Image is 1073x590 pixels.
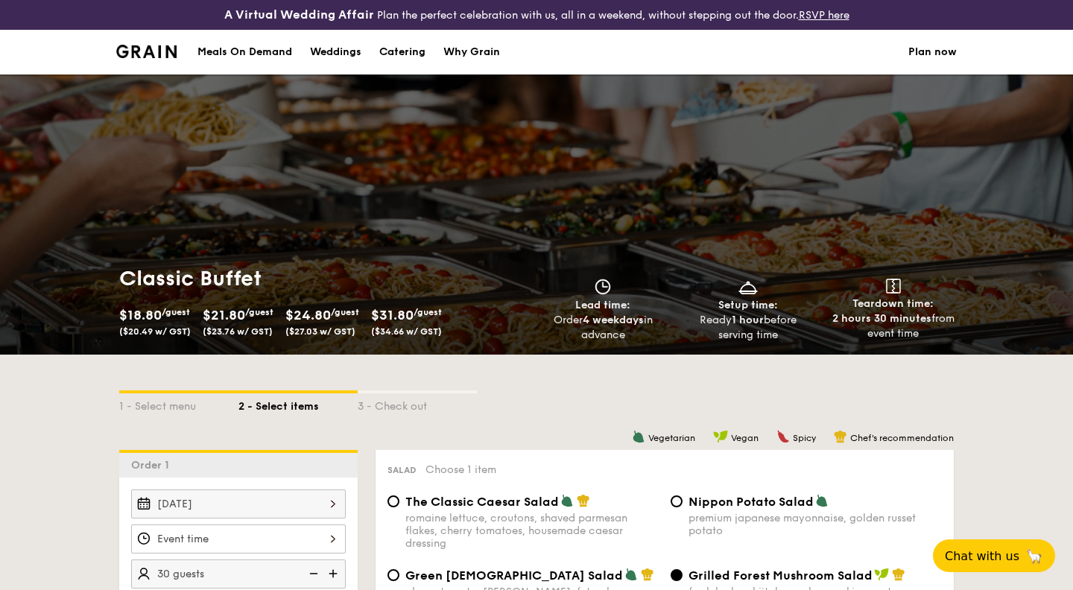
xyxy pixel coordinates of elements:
span: Setup time: [718,299,778,311]
div: Catering [379,30,425,74]
strong: 1 hour [732,314,764,326]
strong: 4 weekdays [583,314,644,326]
img: icon-vegetarian.fe4039eb.svg [624,568,638,581]
strong: 2 hours 30 minutes [832,312,931,325]
div: 1 - Select menu [119,393,238,414]
span: Teardown time: [852,297,934,310]
span: /guest [331,307,359,317]
span: Order 1 [131,459,175,472]
div: Plan the perfect celebration with us, all in a weekend, without stepping out the door. [179,6,894,24]
div: from event time [826,311,960,341]
div: 2 - Select items [238,393,358,414]
div: Meals On Demand [197,30,292,74]
span: /guest [162,307,190,317]
span: $21.80 [203,307,245,323]
div: premium japanese mayonnaise, golden russet potato [689,512,942,537]
img: icon-clock.2db775ea.svg [592,279,614,295]
img: icon-reduce.1d2dbef1.svg [301,559,323,588]
span: Spicy [793,433,816,443]
span: ($23.76 w/ GST) [203,326,273,337]
span: Green [DEMOGRAPHIC_DATA] Salad [405,568,623,583]
img: icon-chef-hat.a58ddaea.svg [892,568,905,581]
span: $31.80 [371,307,414,323]
img: icon-chef-hat.a58ddaea.svg [577,494,590,507]
div: Order in advance [536,313,670,343]
input: Event time [131,524,346,553]
input: Event date [131,489,346,518]
img: icon-vegetarian.fe4039eb.svg [632,430,645,443]
a: Weddings [301,30,370,74]
span: Chat with us [945,549,1019,563]
div: 3 - Check out [358,393,477,414]
a: Meals On Demand [189,30,301,74]
span: ($34.66 w/ GST) [371,326,442,337]
img: icon-vegetarian.fe4039eb.svg [815,494,829,507]
h4: A Virtual Wedding Affair [224,6,374,24]
a: Logotype [116,45,177,58]
span: /guest [245,307,273,317]
img: icon-vegetarian.fe4039eb.svg [560,494,574,507]
input: Nippon Potato Saladpremium japanese mayonnaise, golden russet potato [671,495,683,507]
span: Choose 1 item [425,463,496,476]
span: Vegan [731,433,759,443]
span: Nippon Potato Salad [689,495,814,509]
span: ($27.03 w/ GST) [285,326,355,337]
div: Weddings [310,30,361,74]
a: Plan now [908,30,957,74]
input: Grilled Forest Mushroom Saladfresh herbs, shiitake mushroom, king oyster, balsamic dressing [671,569,683,581]
img: icon-spicy.37a8142b.svg [776,430,790,443]
input: The Classic Caesar Saladromaine lettuce, croutons, shaved parmesan flakes, cherry tomatoes, house... [387,495,399,507]
a: Why Grain [434,30,509,74]
span: /guest [414,307,442,317]
img: icon-add.58712e84.svg [323,559,346,588]
img: icon-vegan.f8ff3823.svg [713,430,728,443]
a: RSVP here [799,9,849,22]
input: Green [DEMOGRAPHIC_DATA] Saladcherry tomato, [PERSON_NAME], feta cheese [387,569,399,581]
img: icon-dish.430c3a2e.svg [737,279,759,295]
input: Number of guests [131,559,346,589]
span: 🦙 [1025,548,1043,565]
h1: Classic Buffet [119,265,531,292]
img: icon-chef-hat.a58ddaea.svg [641,568,654,581]
span: $18.80 [119,307,162,323]
span: Vegetarian [648,433,695,443]
div: romaine lettuce, croutons, shaved parmesan flakes, cherry tomatoes, housemade caesar dressing [405,512,659,550]
img: Grain [116,45,177,58]
img: icon-chef-hat.a58ddaea.svg [834,430,847,443]
span: Grilled Forest Mushroom Salad [689,568,873,583]
div: Why Grain [443,30,500,74]
span: ($20.49 w/ GST) [119,326,191,337]
img: icon-vegan.f8ff3823.svg [874,568,889,581]
a: Catering [370,30,434,74]
span: Salad [387,465,417,475]
button: Chat with us🦙 [933,539,1055,572]
div: Ready before serving time [682,313,815,343]
span: The Classic Caesar Salad [405,495,559,509]
span: Chef's recommendation [850,433,954,443]
span: $24.80 [285,307,331,323]
img: icon-teardown.65201eee.svg [886,279,901,294]
span: Lead time: [575,299,630,311]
